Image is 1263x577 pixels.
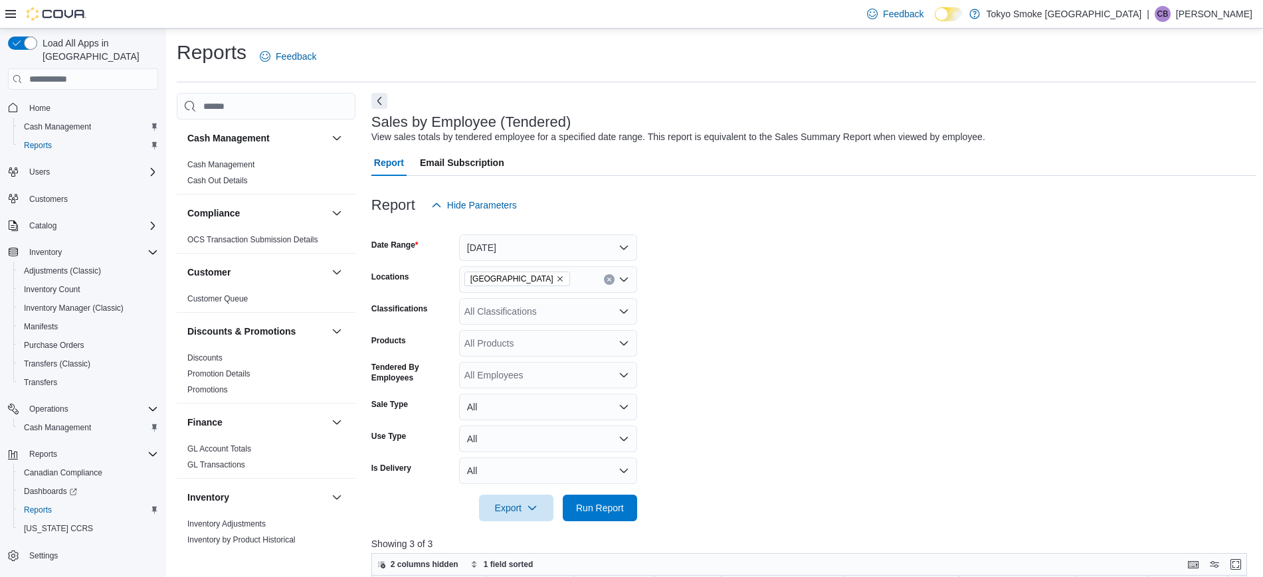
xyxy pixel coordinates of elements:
button: Cash Management [187,131,326,145]
button: Transfers [13,373,163,392]
span: Promotion Details [187,369,250,379]
span: Cash Management [19,119,158,135]
button: Inventory [24,244,67,260]
span: 2 columns hidden [391,559,458,570]
span: Email Subscription [420,149,504,176]
span: Reports [24,446,158,462]
span: [GEOGRAPHIC_DATA] [470,272,553,286]
span: Operations [29,404,68,414]
button: Open list of options [619,338,629,349]
span: Reports [24,505,52,515]
a: Dashboards [19,483,82,499]
a: Inventory Count [19,282,86,297]
button: Compliance [187,206,326,220]
button: Finance [329,414,345,430]
button: Customer [187,266,326,279]
span: Manifests [19,319,158,335]
button: Cash Management [13,418,163,437]
span: Settings [24,547,158,564]
span: Dashboards [19,483,158,499]
button: Users [3,163,163,181]
button: Remove Eglinton Town Centre from selection in this group [556,275,564,283]
a: Inventory by Product Historical [187,535,296,544]
h3: Discounts & Promotions [187,325,296,338]
button: Inventory Count [13,280,163,299]
button: [US_STATE] CCRS [13,519,163,538]
div: Finance [177,441,355,478]
button: All [459,426,637,452]
span: Catalog [24,218,158,234]
a: Inventory Count Details [187,551,270,560]
span: Users [24,164,158,180]
label: Use Type [371,431,406,442]
button: Inventory Manager (Classic) [13,299,163,317]
button: Transfers (Classic) [13,355,163,373]
a: GL Account Totals [187,444,251,453]
a: Home [24,100,56,116]
div: Customer [177,291,355,312]
span: Adjustments (Classic) [19,263,158,279]
button: Customer [329,264,345,280]
button: Inventory [3,243,163,262]
button: All [459,457,637,484]
button: Reports [13,501,163,519]
span: Purchase Orders [24,340,84,351]
span: Inventory [24,244,158,260]
button: Reports [13,136,163,155]
span: Inventory Count [19,282,158,297]
button: 1 field sorted [465,556,539,572]
button: Home [3,98,163,117]
span: Inventory Manager (Classic) [24,303,124,313]
input: Dark Mode [935,7,963,21]
span: Reports [24,140,52,151]
span: Cash Management [19,420,158,436]
button: Keyboard shortcuts [1185,556,1201,572]
button: Customers [3,189,163,208]
button: Catalog [3,216,163,235]
button: 2 columns hidden [372,556,464,572]
span: Cash Out Details [187,175,248,186]
a: Manifests [19,319,63,335]
button: Open list of options [619,370,629,380]
a: OCS Transaction Submission Details [187,235,318,244]
span: Export [487,495,545,521]
h1: Reports [177,39,246,66]
div: View sales totals by tendered employee for a specified date range. This report is equivalent to t... [371,130,985,144]
p: [PERSON_NAME] [1176,6,1252,22]
span: GL Transactions [187,459,245,470]
button: Manifests [13,317,163,336]
span: Feedback [276,50,316,63]
span: Inventory Adjustments [187,519,266,529]
div: Codi Baechler [1155,6,1171,22]
span: Purchase Orders [19,337,158,353]
button: Display options [1207,556,1222,572]
a: Cash Management [19,420,96,436]
span: Customers [29,194,68,205]
a: Discounts [187,353,223,363]
span: CB [1157,6,1169,22]
a: Feedback [862,1,929,27]
span: Washington CCRS [19,521,158,536]
span: Home [24,99,158,116]
span: Manifests [24,321,58,332]
span: OCS Transaction Submission Details [187,234,318,245]
a: Transfers [19,374,62,390]
span: Users [29,167,50,177]
button: Reports [3,445,163,463]
span: Settings [29,550,58,561]
h3: Customer [187,266,231,279]
a: Dashboards [13,482,163,501]
button: Inventory [329,489,345,505]
a: Customers [24,191,73,207]
label: Date Range [371,240,419,250]
button: Inventory [187,491,326,504]
button: Open list of options [619,306,629,317]
a: Adjustments (Classic) [19,263,106,279]
button: Discounts & Promotions [329,323,345,339]
h3: Report [371,197,415,213]
h3: Cash Management [187,131,270,145]
h3: Compliance [187,206,240,220]
h3: Sales by Employee (Tendered) [371,114,571,130]
button: Compliance [329,205,345,221]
